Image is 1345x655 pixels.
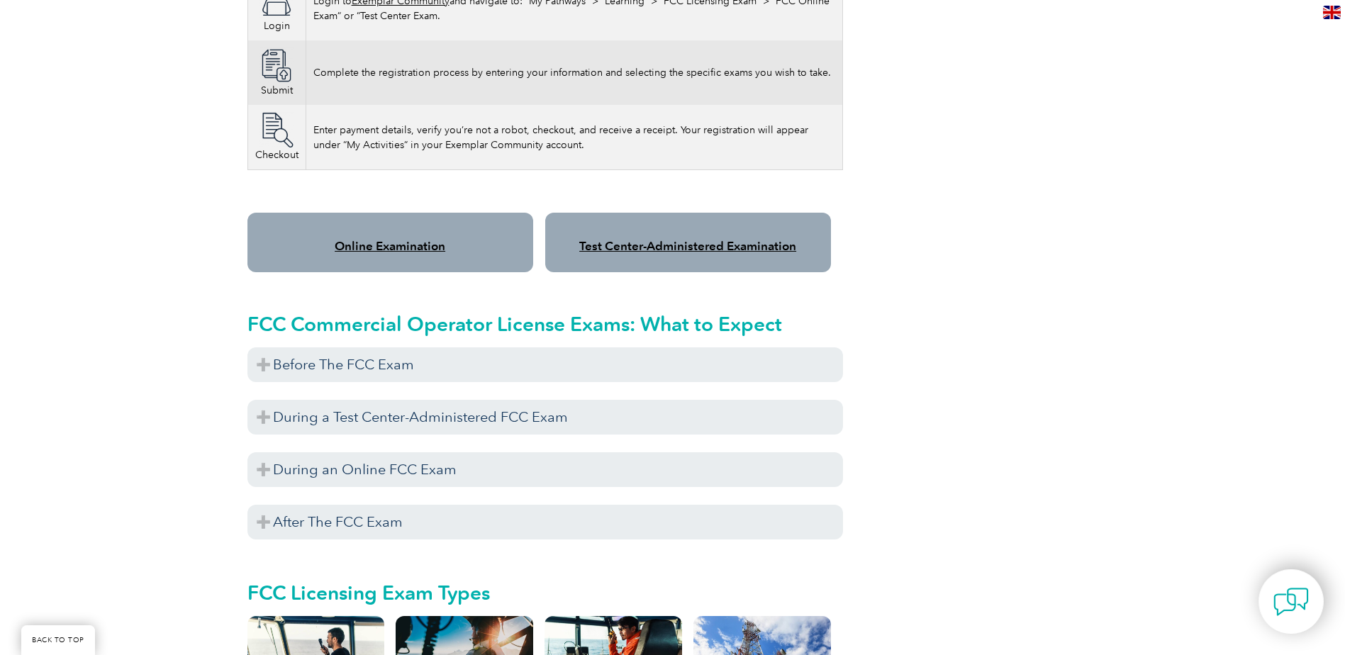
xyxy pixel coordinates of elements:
a: Test Center-Administered Examination [579,239,796,253]
td: Submit [247,40,306,105]
h3: During an Online FCC Exam [247,452,843,487]
h2: FCC Licensing Exam Types [247,581,843,604]
h3: During a Test Center-Administered FCC Exam [247,400,843,435]
h3: After The FCC Exam [247,505,843,539]
a: Online Examination [335,239,445,253]
td: Complete the registration process by entering your information and selecting the specific exams y... [306,40,842,105]
h2: FCC Commercial Operator License Exams: What to Expect [247,313,843,335]
td: Checkout [247,105,306,170]
a: BACK TO TOP [21,625,95,655]
img: contact-chat.png [1273,584,1309,620]
td: Enter payment details, verify you’re not a robot, checkout, and receive a receipt. Your registrat... [306,105,842,170]
h3: Before The FCC Exam [247,347,843,382]
img: en [1323,6,1341,19]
